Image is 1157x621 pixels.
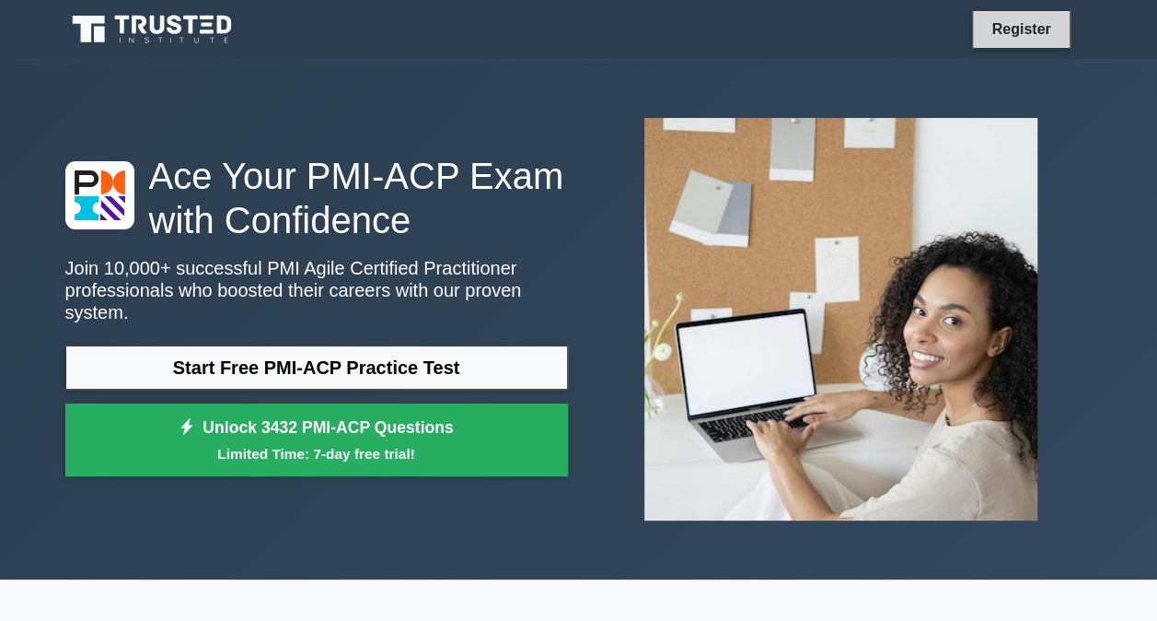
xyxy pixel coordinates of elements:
p: Join 10,000+ successful PMI Agile Certified Practitioner professionals who boosted their careers ... [65,257,568,323]
h1: Ace Your PMI-ACP Exam with Confidence [65,154,568,242]
a: Register [980,18,1061,41]
small: Limited Time: 7-day free trial! [88,443,545,464]
a: Start Free PMI-ACP Practice Test [65,346,568,390]
a: Unlock 3432 PMI-ACP QuestionsLimited Time: 7-day free trial! [65,404,568,477]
